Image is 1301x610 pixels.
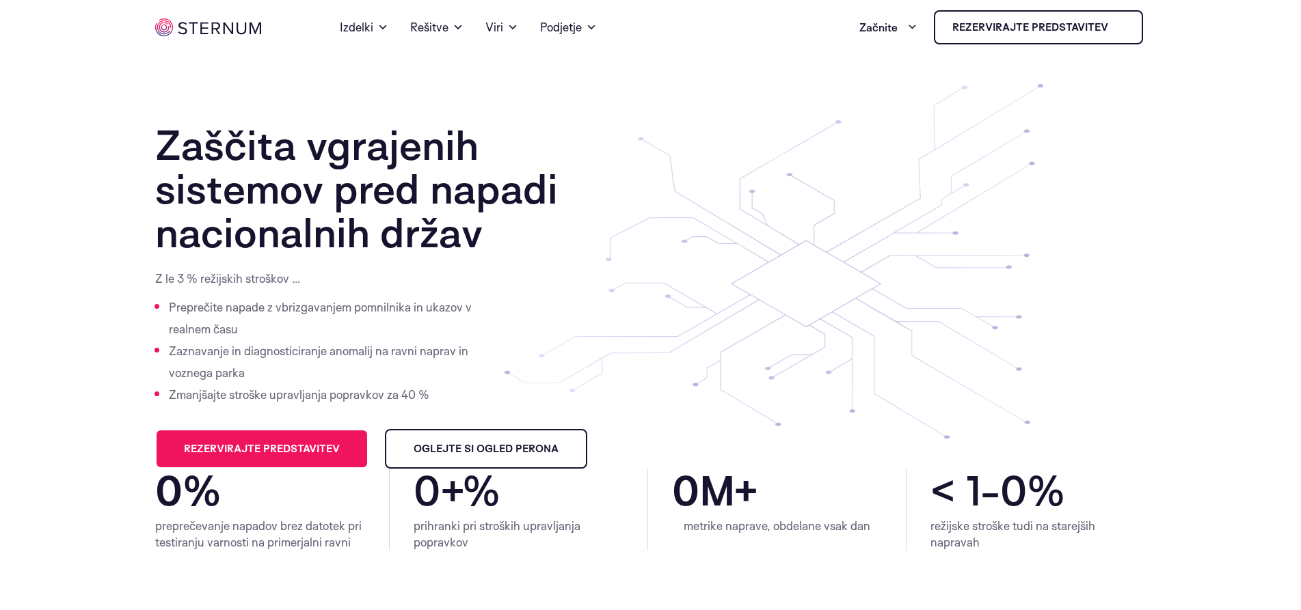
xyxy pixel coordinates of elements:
[169,344,468,380] font: Zaznavanje in diagnosticiranje anomalij na ravni naprav in voznega parka
[1027,465,1065,516] font: %
[930,518,1095,549] font: režijske stroške tudi na starejših napravah
[385,429,587,469] a: Oglejte si ogled perona
[859,20,898,34] font: Začnite
[930,465,1000,516] font: < 1-
[1000,465,1027,516] font: 0
[952,20,1108,33] font: Rezervirajte predstavitev
[169,300,472,336] font: Preprečite napade z vbrizgavanjem pomnilnika in ukazov v realnem času
[414,518,580,549] font: prihranki pri stroških upravljanja popravkov
[155,271,301,286] font: Z le 3 % režijskih stroškov …
[672,465,699,516] font: 0
[440,465,500,516] font: +%
[184,442,340,455] font: Rezervirajte predstavitev
[414,442,559,455] font: Oglejte si ogled perona
[699,465,758,516] font: M+
[155,465,183,516] font: 0
[414,465,440,516] font: 0
[684,518,870,533] font: metrike naprave, obdelane vsak dan
[540,20,582,34] font: Podjetje
[340,20,373,34] font: Izdelki
[155,18,261,36] img: prsnica internet stvari
[859,14,917,41] a: Začnite
[155,429,368,469] a: Rezervirajte predstavitev
[485,20,503,34] font: Viri
[1114,22,1125,33] img: prsnica internet stvari
[169,387,429,402] font: Zmanjšajte stroške upravljanja popravkov za 40 %
[183,465,222,516] font: %
[934,10,1143,44] a: Rezervirajte predstavitev
[155,119,558,258] font: Zaščita vgrajenih sistemov pred napadi nacionalnih držav
[155,518,362,549] font: preprečevanje napadov brez datotek pri testiranju varnosti na primerjalni ravni
[410,20,448,34] font: Rešitve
